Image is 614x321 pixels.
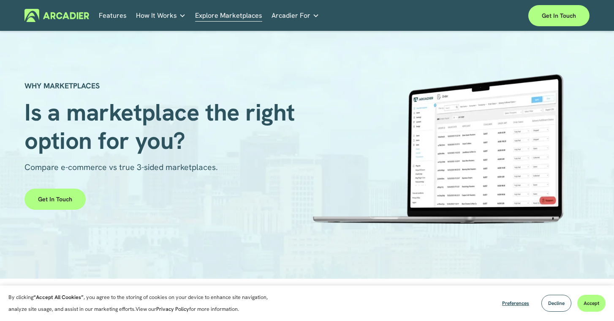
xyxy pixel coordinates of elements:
[502,300,529,307] span: Preferences
[528,5,590,26] a: Get in touch
[541,295,571,312] button: Decline
[24,97,301,156] span: Is a marketplace the right option for you?
[272,10,310,22] span: Arcadier For
[584,300,599,307] span: Accept
[24,189,86,210] a: Get in touch
[24,162,218,173] span: Compare e-commerce vs true 3-sided marketplaces.
[156,305,189,313] a: Privacy Policy
[136,9,186,22] a: folder dropdown
[548,300,565,307] span: Decline
[33,294,84,301] strong: “Accept All Cookies”
[136,10,177,22] span: How It Works
[496,295,535,312] button: Preferences
[24,9,89,22] img: Arcadier
[99,9,127,22] a: Features
[24,81,100,91] strong: WHY MARKETPLACES
[195,9,262,22] a: Explore Marketplaces
[272,9,319,22] a: folder dropdown
[8,291,283,315] p: By clicking , you agree to the storing of cookies on your device to enhance site navigation, anal...
[577,295,606,312] button: Accept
